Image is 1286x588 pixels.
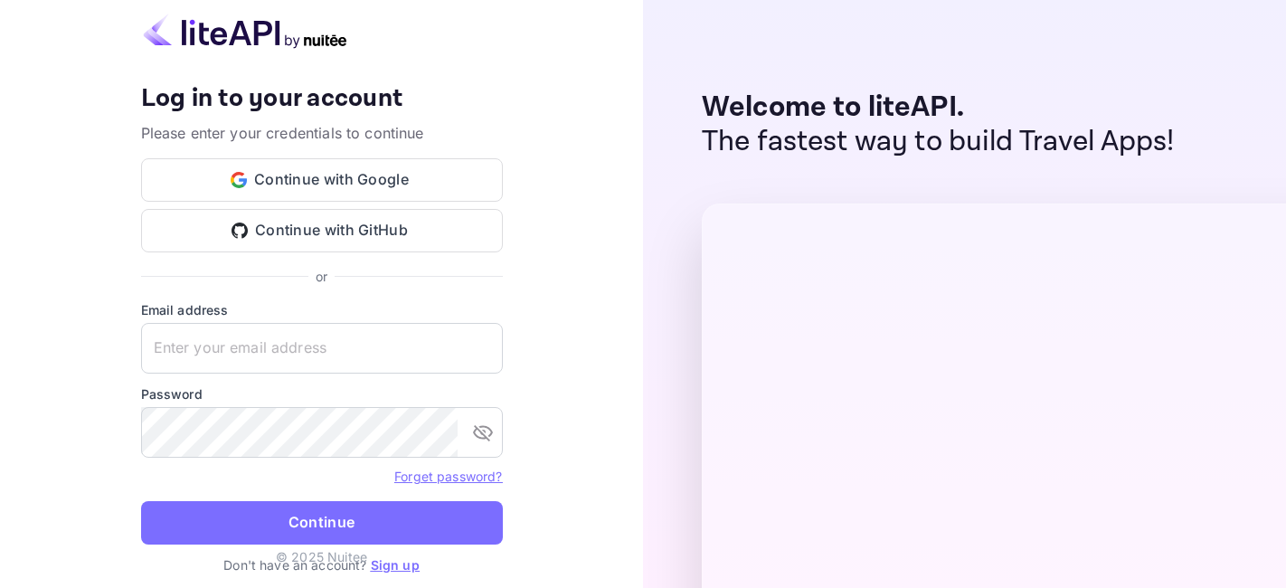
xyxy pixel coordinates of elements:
a: Sign up [371,557,420,573]
p: Welcome to liteAPI. [702,90,1175,125]
p: Please enter your credentials to continue [141,122,503,144]
p: Don't have an account? [141,555,503,574]
p: The fastest way to build Travel Apps! [702,125,1175,159]
label: Email address [141,300,503,319]
a: Forget password? [394,467,502,485]
a: Forget password? [394,469,502,484]
button: toggle password visibility [465,414,501,450]
p: © 2025 Nuitee [276,547,367,566]
button: Continue with Google [141,158,503,202]
button: Continue [141,501,503,545]
p: or [316,267,327,286]
h4: Log in to your account [141,83,503,115]
input: Enter your email address [141,323,503,374]
button: Continue with GitHub [141,209,503,252]
keeper-lock: Open Keeper Popup [468,337,489,359]
label: Password [141,384,503,403]
img: liteapi [141,14,349,49]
